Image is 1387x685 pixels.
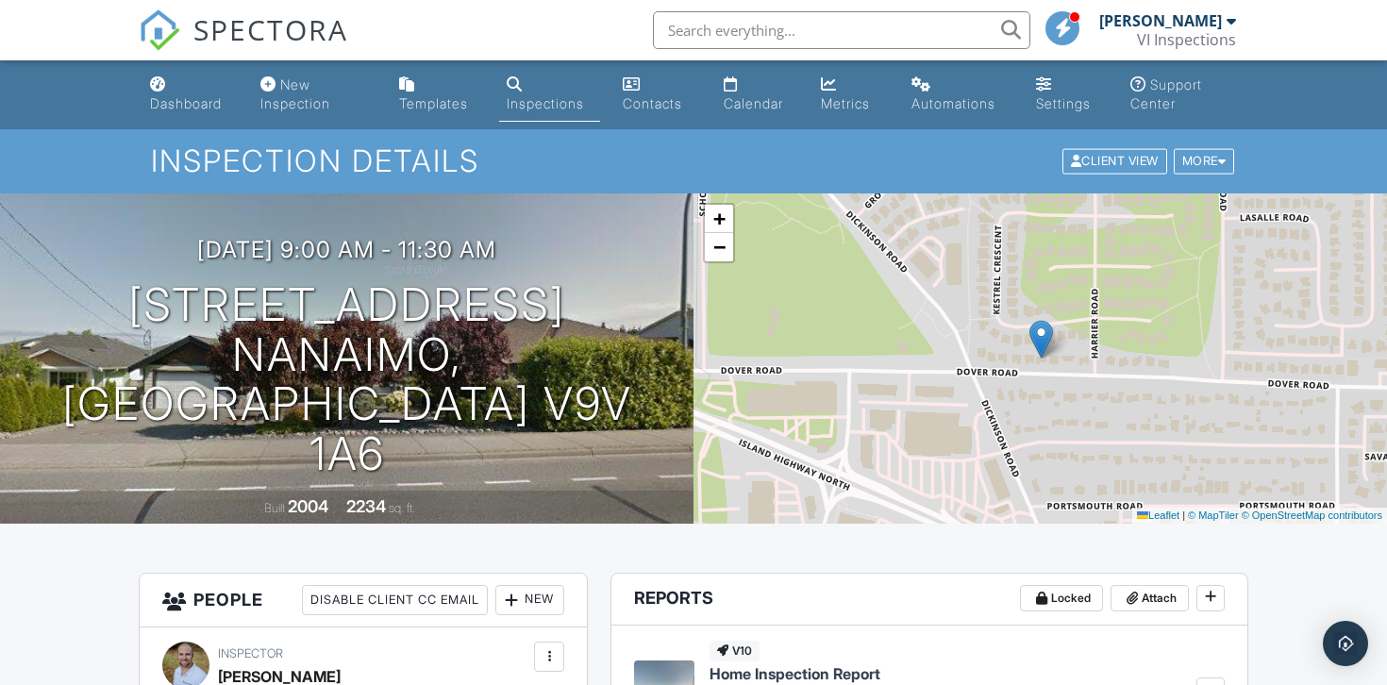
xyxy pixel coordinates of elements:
div: VI Inspections [1137,30,1236,49]
img: The Best Home Inspection Software - Spectora [139,9,180,51]
a: New Inspection [253,68,376,122]
div: Templates [399,95,468,111]
div: New Inspection [260,76,330,111]
div: Open Intercom Messenger [1323,621,1368,666]
a: Metrics [813,68,888,122]
div: Calendar [724,95,783,111]
span: Inspector [218,646,283,660]
span: + [713,207,726,230]
img: Marker [1029,320,1053,359]
div: More [1174,149,1235,175]
div: Disable Client CC Email [302,585,488,615]
span: Built [264,501,285,515]
input: Search everything... [653,11,1030,49]
div: 2234 [346,496,386,516]
span: SPECTORA [193,9,348,49]
h3: People [140,574,587,627]
span: sq. ft. [389,501,415,515]
a: SPECTORA [139,25,348,65]
span: − [713,235,726,259]
h1: [STREET_ADDRESS] Nanaimo, [GEOGRAPHIC_DATA] V9V 1A6 [30,280,663,479]
a: Templates [392,68,484,122]
div: New [495,585,564,615]
span: | [1182,510,1185,521]
a: Automations (Basic) [904,68,1013,122]
h1: Inspection Details [151,144,1236,177]
h3: [DATE] 9:00 am - 11:30 am [197,237,496,262]
a: Contacts [615,68,701,122]
a: Leaflet [1137,510,1179,521]
a: Zoom out [705,233,733,261]
a: Dashboard [142,68,238,122]
div: Contacts [623,95,682,111]
a: Calendar [716,68,798,122]
a: © MapTiler [1188,510,1239,521]
div: 2004 [288,496,328,516]
div: [PERSON_NAME] [1099,11,1222,30]
div: Metrics [821,95,870,111]
div: Support Center [1130,76,1202,111]
div: Inspections [507,95,584,111]
a: Settings [1028,68,1109,122]
div: Client View [1062,149,1167,175]
a: © OpenStreetMap contributors [1242,510,1382,521]
a: Client View [1061,153,1172,167]
a: Support Center [1123,68,1245,122]
a: Inspections [499,68,599,122]
a: Zoom in [705,205,733,233]
div: Dashboard [150,95,222,111]
div: Automations [911,95,995,111]
div: Settings [1036,95,1091,111]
